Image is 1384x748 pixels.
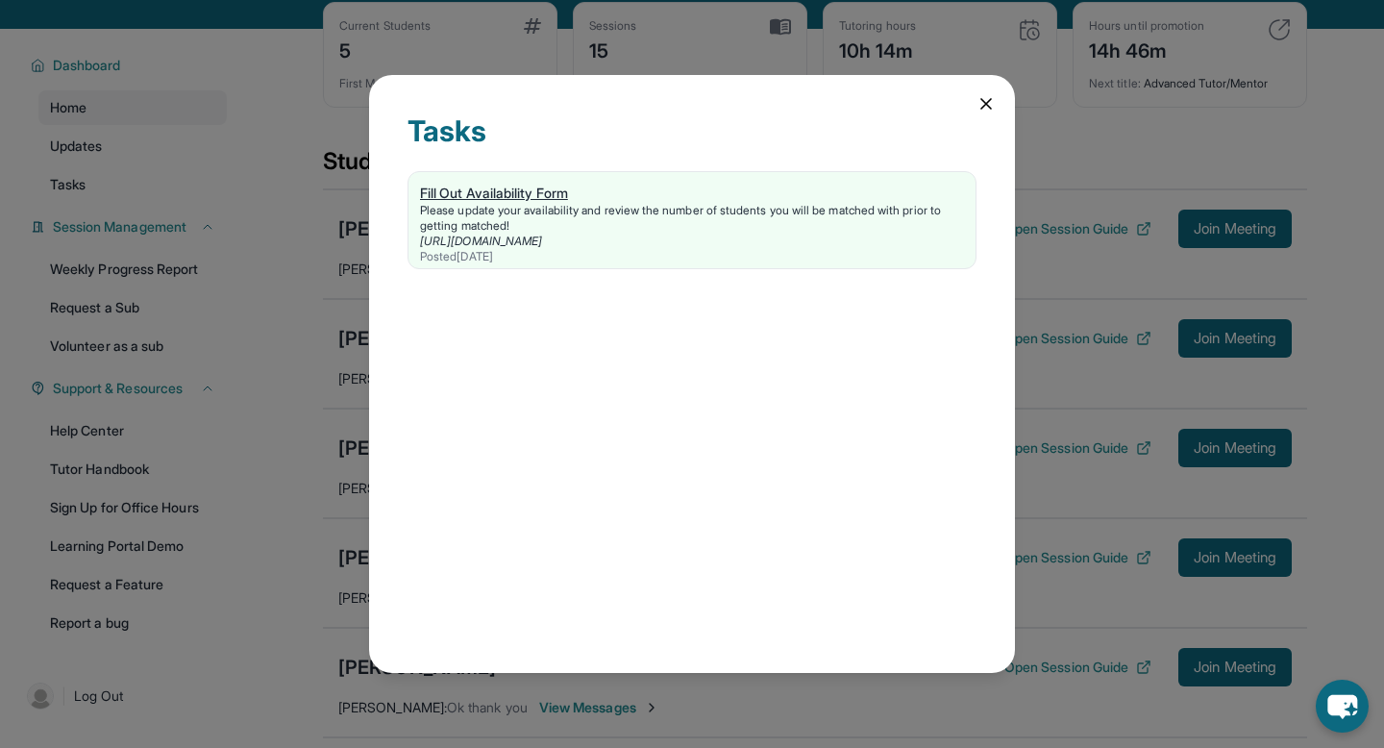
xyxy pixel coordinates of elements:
div: Posted [DATE] [420,249,964,264]
div: Please update your availability and review the number of students you will be matched with prior ... [420,203,964,234]
button: chat-button [1316,680,1369,733]
a: [URL][DOMAIN_NAME] [420,234,542,248]
a: Fill Out Availability FormPlease update your availability and review the number of students you w... [408,172,976,268]
div: Fill Out Availability Form [420,184,964,203]
div: Tasks [408,113,976,171]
